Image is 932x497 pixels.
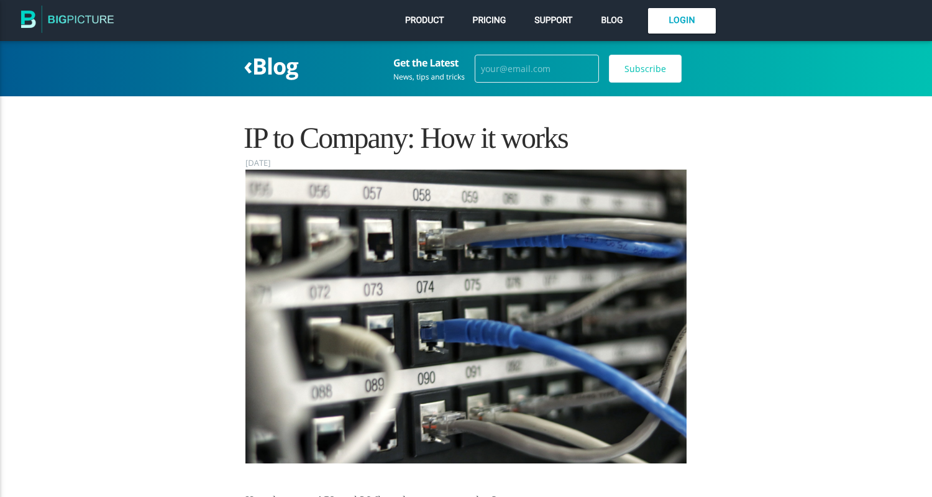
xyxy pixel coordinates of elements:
span: ‹ [244,48,252,82]
div: News, tips and tricks [393,73,465,81]
a: ‹Blog [244,51,298,81]
img: The BigPicture.io Blog [21,5,114,37]
time: [DATE] [245,156,271,170]
span: Pricing [473,16,506,25]
img: datacenter.jpg [245,170,687,463]
a: Support [531,12,575,29]
a: Product [402,12,447,29]
span: Product [405,16,444,25]
a: Pricing [470,12,509,29]
a: Blog [598,12,626,29]
a: Login [648,8,716,34]
h1: IP to Company: How it works [245,121,687,155]
input: your@email.com [475,55,599,83]
input: Subscribe [609,55,682,83]
h3: Get the Latest [393,57,465,68]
